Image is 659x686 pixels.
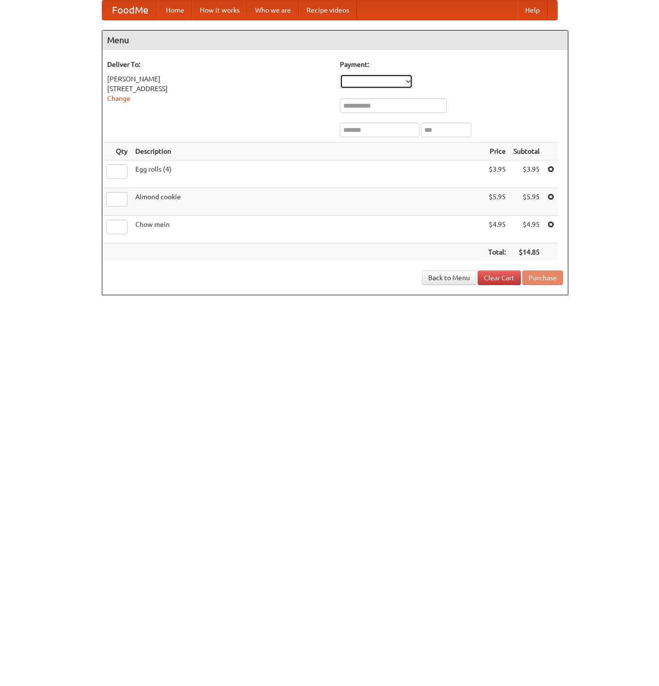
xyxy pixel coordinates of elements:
th: Total: [484,243,510,261]
h4: Menu [102,31,568,50]
td: $4.95 [510,216,544,243]
a: Who we are [247,0,299,20]
a: Clear Cart [478,271,521,285]
td: $5.95 [510,188,544,216]
a: Back to Menu [422,271,476,285]
h5: Deliver To: [107,60,330,69]
a: Change [107,95,130,102]
div: [PERSON_NAME] [107,74,330,84]
a: How it works [192,0,247,20]
a: Help [517,0,547,20]
a: Home [158,0,192,20]
th: Qty [102,143,131,160]
th: Subtotal [510,143,544,160]
th: Description [131,143,484,160]
td: Almond cookie [131,188,484,216]
h5: Payment: [340,60,563,69]
td: Egg rolls (4) [131,160,484,188]
a: Recipe videos [299,0,357,20]
a: FoodMe [102,0,158,20]
th: $14.85 [510,243,544,261]
td: $5.95 [484,188,510,216]
th: Price [484,143,510,160]
button: Purchase [522,271,563,285]
td: $3.95 [484,160,510,188]
td: $3.95 [510,160,544,188]
td: Chow mein [131,216,484,243]
div: [STREET_ADDRESS] [107,84,330,94]
td: $4.95 [484,216,510,243]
